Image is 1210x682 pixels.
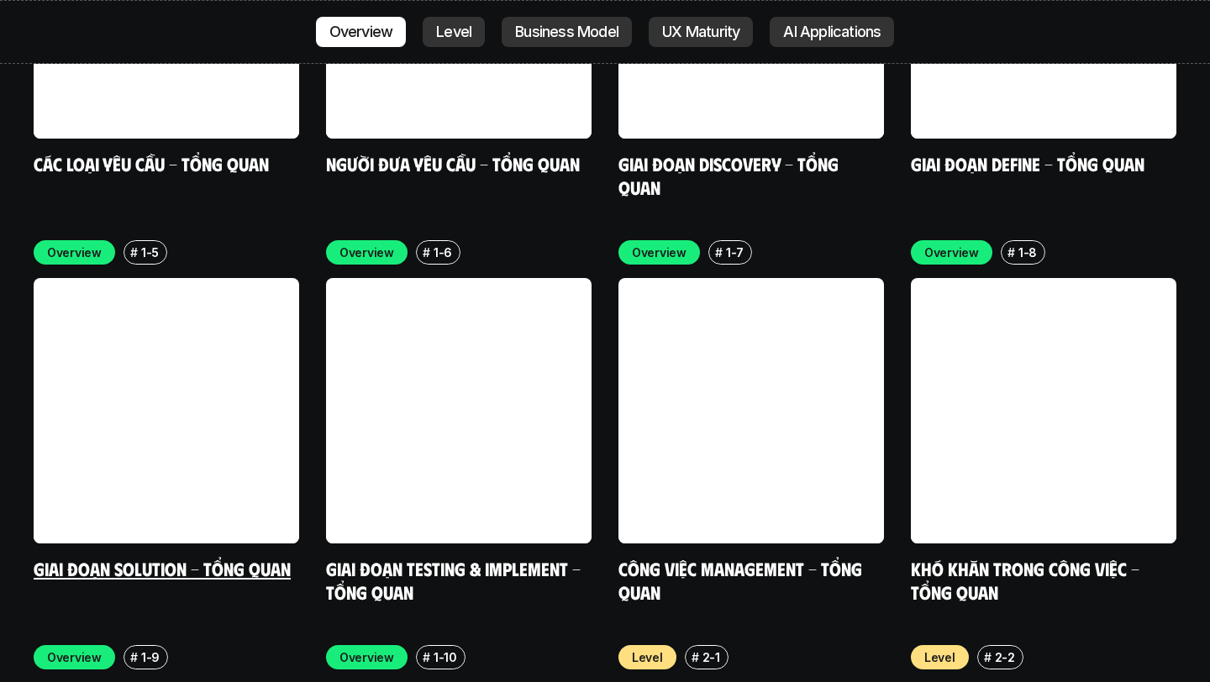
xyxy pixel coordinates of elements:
[339,244,394,261] p: Overview
[995,648,1015,666] p: 2-2
[1007,246,1015,259] h6: #
[692,651,699,664] h6: #
[326,152,580,175] a: Người đưa yêu cầu - Tổng quan
[434,244,452,261] p: 1-6
[702,648,720,666] p: 2-1
[726,244,744,261] p: 1-7
[618,152,843,198] a: Giai đoạn Discovery - Tổng quan
[130,651,138,664] h6: #
[911,152,1144,175] a: Giai đoạn Define - Tổng quan
[423,246,430,259] h6: #
[924,648,955,666] p: Level
[618,557,866,603] a: Công việc Management - Tổng quan
[924,244,979,261] p: Overview
[984,651,992,664] h6: #
[423,651,430,664] h6: #
[34,557,291,580] a: Giai đoạn Solution - Tổng quan
[141,648,160,666] p: 1-9
[47,244,102,261] p: Overview
[911,557,1144,603] a: Khó khăn trong công việc - Tổng quan
[632,648,663,666] p: Level
[130,246,138,259] h6: #
[339,648,394,666] p: Overview
[434,648,457,666] p: 1-10
[632,244,687,261] p: Overview
[141,244,159,261] p: 1-5
[715,246,723,259] h6: #
[326,557,585,603] a: Giai đoạn Testing & Implement - Tổng quan
[1018,244,1037,261] p: 1-8
[316,17,407,47] a: Overview
[47,648,102,666] p: Overview
[34,152,269,175] a: Các loại yêu cầu - Tổng quan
